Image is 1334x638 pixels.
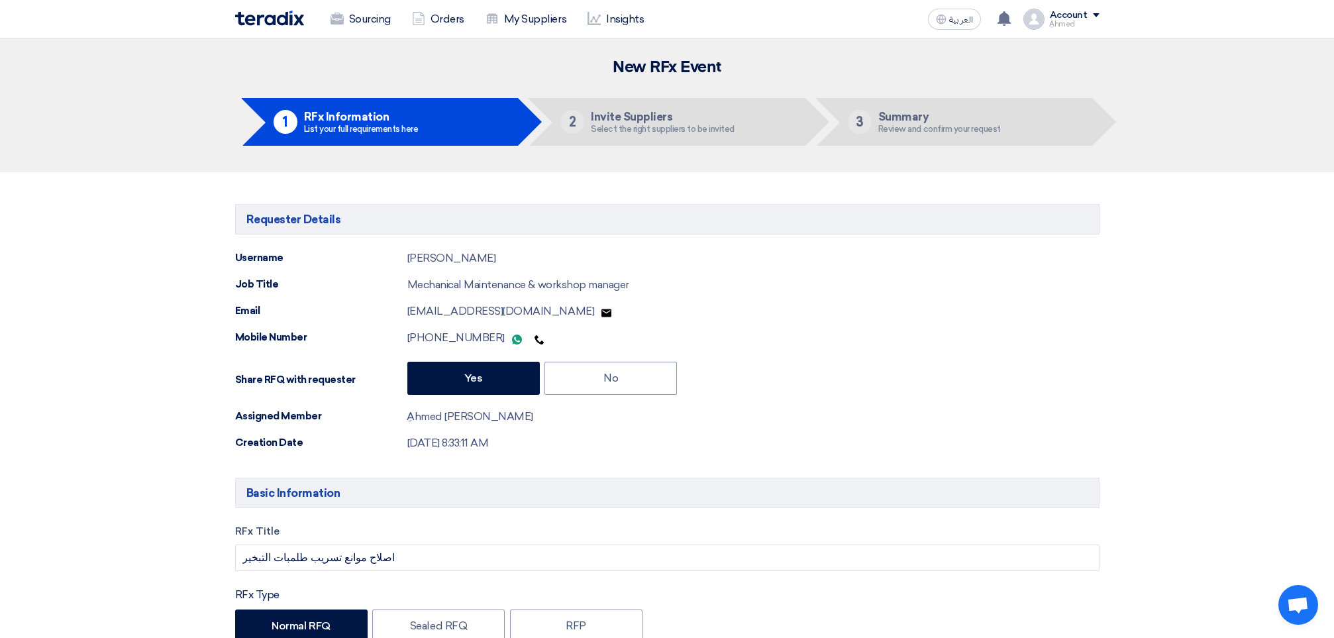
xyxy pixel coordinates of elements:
div: Job Title [235,277,407,292]
span: العربية [949,15,973,25]
div: [EMAIL_ADDRESS][DOMAIN_NAME] [407,303,617,319]
div: Share RFQ with requester [235,372,407,388]
div: [PERSON_NAME] [407,250,496,266]
div: ِAhmed [PERSON_NAME] [407,409,533,425]
div: [DATE] 8:33:11 AM [407,435,489,451]
h2: New RFx Event [235,58,1100,77]
div: Mechanical Maintenance & workshop manager [407,277,629,293]
div: 3 [848,110,872,134]
div: List your full requirements here [304,125,419,133]
div: Mobile Number [235,330,407,345]
label: No [544,362,677,395]
div: Creation Date [235,435,407,451]
div: 1 [274,110,297,134]
a: Open chat [1278,585,1318,625]
a: My Suppliers [475,5,577,34]
div: Select the right suppliers to be invited [591,125,735,133]
div: Account [1050,10,1088,21]
a: Sourcing [320,5,401,34]
div: Assigned Member [235,409,407,424]
div: Review and confirm your request [878,125,1001,133]
label: Yes [407,362,540,395]
a: Insights [577,5,654,34]
img: profile_test.png [1023,9,1045,30]
div: ِAhmed [1050,21,1100,28]
a: Orders [401,5,475,34]
div: Email [235,303,407,319]
h5: Basic Information [235,478,1100,508]
div: [PHONE_NUMBER] [407,330,550,346]
input: e.g. New ERP System, Server Visualization Project... [235,545,1100,571]
h5: RFx Information [304,111,419,123]
div: RFx Type [235,587,1100,603]
img: Teradix logo [235,11,304,26]
button: العربية [928,9,981,30]
h5: Invite Suppliers [591,111,735,123]
label: RFx Title [235,524,1100,539]
h5: Requester Details [235,204,1100,235]
div: Username [235,250,407,266]
div: 2 [560,110,584,134]
h5: Summary [878,111,1001,123]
